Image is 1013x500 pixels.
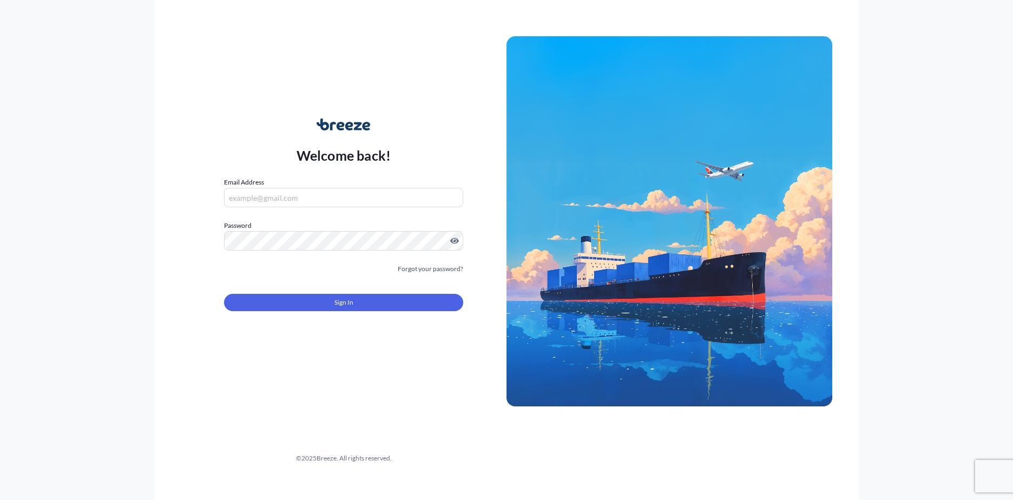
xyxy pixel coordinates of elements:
[334,297,353,308] span: Sign In
[224,188,463,207] input: example@gmail.com
[398,264,463,274] a: Forgot your password?
[506,36,832,406] img: Ship illustration
[450,236,459,245] button: Show password
[181,453,506,464] div: © 2025 Breeze. All rights reserved.
[297,147,391,164] p: Welcome back!
[224,220,463,231] label: Password
[224,177,264,188] label: Email Address
[224,294,463,311] button: Sign In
